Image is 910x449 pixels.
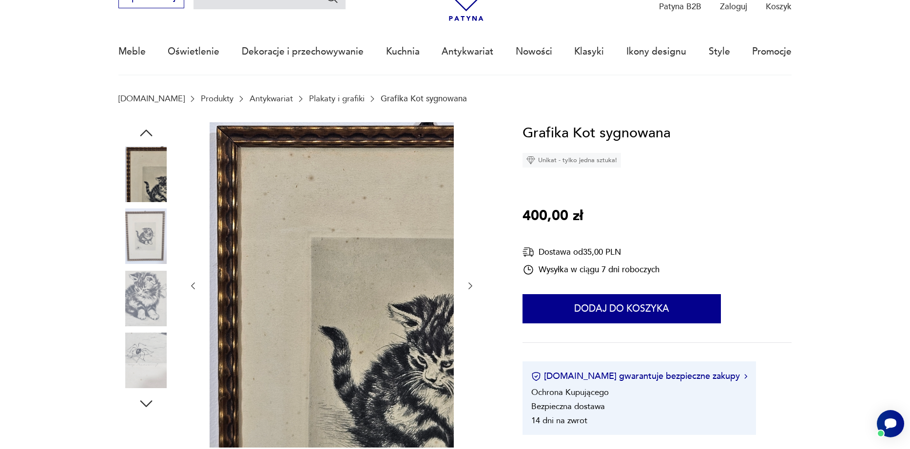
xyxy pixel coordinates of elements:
[531,372,541,381] img: Ikona certyfikatu
[118,271,174,326] img: Zdjęcie produktu Grafika Kot sygnowana
[744,374,747,379] img: Ikona strzałki w prawo
[168,29,219,74] a: Oświetlenie
[526,156,535,165] img: Ikona diamentu
[523,264,659,276] div: Wysyłka w ciągu 7 dni roboczych
[523,153,621,168] div: Unikat - tylko jedna sztuka!
[118,94,185,103] a: [DOMAIN_NAME]
[442,29,493,74] a: Antykwariat
[877,410,904,437] iframe: Smartsupp widget button
[201,94,233,103] a: Produkty
[531,401,605,412] li: Bezpieczna dostawa
[309,94,365,103] a: Plakaty i grafiki
[242,29,364,74] a: Dekoracje i przechowywanie
[523,122,671,145] h1: Grafika Kot sygnowana
[118,333,174,388] img: Zdjęcie produktu Grafika Kot sygnowana
[531,387,609,398] li: Ochrona Kupującego
[250,94,293,103] a: Antykwariat
[118,147,174,202] img: Zdjęcie produktu Grafika Kot sygnowana
[523,205,583,227] p: 400,00 zł
[523,246,659,258] div: Dostawa od 35,00 PLN
[210,122,454,448] img: Zdjęcie produktu Grafika Kot sygnowana
[574,29,604,74] a: Klasyki
[516,29,552,74] a: Nowości
[626,29,686,74] a: Ikony designu
[766,1,792,12] p: Koszyk
[523,294,721,323] button: Dodaj do koszyka
[752,29,792,74] a: Promocje
[118,208,174,264] img: Zdjęcie produktu Grafika Kot sygnowana
[659,1,701,12] p: Patyna B2B
[381,94,467,103] p: Grafika Kot sygnowana
[531,370,747,382] button: [DOMAIN_NAME] gwarantuje bezpieczne zakupy
[709,29,730,74] a: Style
[720,1,747,12] p: Zaloguj
[531,415,587,426] li: 14 dni na zwrot
[386,29,420,74] a: Kuchnia
[523,246,534,258] img: Ikona dostawy
[118,29,146,74] a: Meble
